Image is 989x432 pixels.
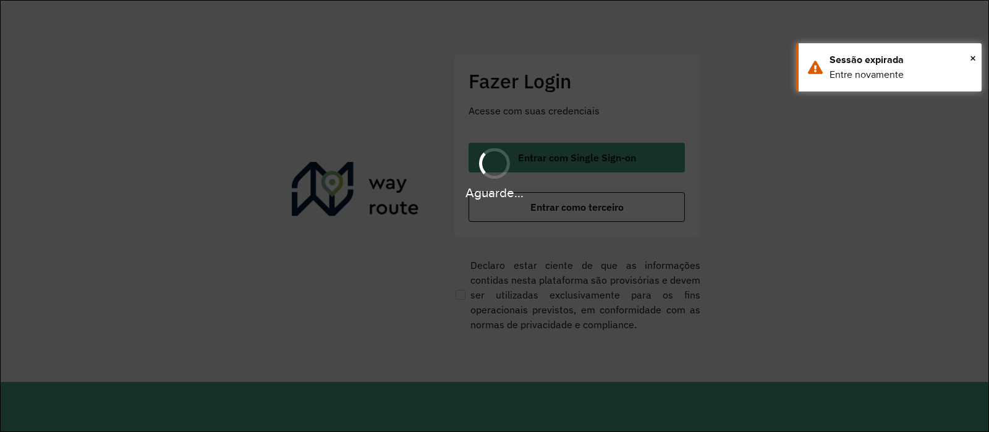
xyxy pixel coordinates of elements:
button: Fechar [970,49,976,67]
font: × [970,51,976,65]
font: Aguarde... [465,185,524,200]
font: Sessão expirada [830,54,904,65]
div: Sessão expirada [830,53,972,67]
font: Entre novamente [830,69,904,80]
